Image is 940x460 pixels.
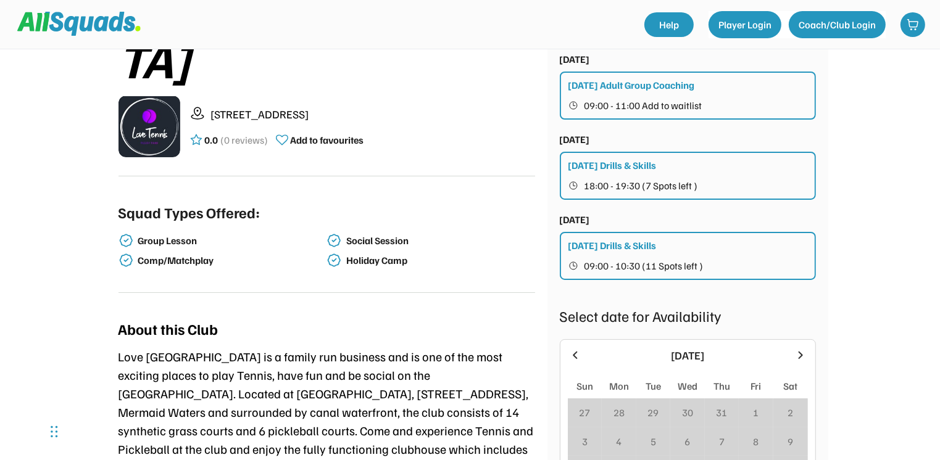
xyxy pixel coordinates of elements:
a: Help [644,12,694,37]
div: Mon [609,379,629,393]
div: 29 [647,405,659,420]
div: Social Session [346,235,533,247]
img: check-verified-01.svg [327,253,341,268]
div: Add to favourites [291,133,364,147]
div: Squad Types Offered: [119,201,260,223]
img: check-verified-01.svg [119,233,133,248]
span: 09:00 - 10:30 (11 Spots left ) [584,261,704,271]
div: Sat [783,379,797,393]
div: 4 [616,434,622,449]
div: [DATE] [560,212,590,227]
div: [DATE] Adult Group Coaching [568,78,695,92]
div: 7 [719,434,725,449]
div: 2 [788,405,793,420]
button: 09:00 - 11:00 Add to waitlist [568,97,809,113]
div: 9 [788,434,793,449]
div: [DATE] [560,132,590,147]
div: [DATE] [589,347,787,364]
div: 5 [651,434,656,449]
div: Fri [751,379,762,393]
div: 0.0 [205,133,218,147]
div: Group Lesson [138,235,325,247]
button: Player Login [709,11,781,38]
div: 8 [754,434,759,449]
div: 31 [717,405,728,420]
img: check-verified-01.svg [327,233,341,248]
div: 6 [684,434,690,449]
div: Holiday Camp [346,255,533,266]
div: 28 [613,405,625,420]
div: 1 [754,405,759,420]
div: About this Club [119,318,218,340]
button: Coach/Club Login [789,11,886,38]
div: [STREET_ADDRESS] [211,106,535,123]
div: 30 [682,405,693,420]
img: LTPP_Logo_REV.jpeg [119,96,180,157]
div: Comp/Matchplay [138,255,325,266]
span: 18:00 - 19:30 (7 Spots left ) [584,181,698,191]
button: 09:00 - 10:30 (11 Spots left ) [568,258,809,274]
div: Thu [713,379,730,393]
img: check-verified-01.svg [119,253,133,268]
div: [DATE] Drills & Skills [568,238,657,253]
div: Sun [576,379,593,393]
div: (0 reviews) [221,133,268,147]
div: 3 [582,434,588,449]
div: 27 [579,405,590,420]
span: 09:00 - 11:00 Add to waitlist [584,101,702,110]
div: [DATE] Drills & Skills [568,158,657,173]
div: [DATE] [560,52,590,67]
div: Select date for Availability [560,305,816,327]
div: Wed [678,379,697,393]
img: Squad%20Logo.svg [17,12,141,35]
img: shopping-cart-01%20%281%29.svg [907,18,919,31]
div: Tue [646,379,661,393]
button: 18:00 - 19:30 (7 Spots left ) [568,178,809,194]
